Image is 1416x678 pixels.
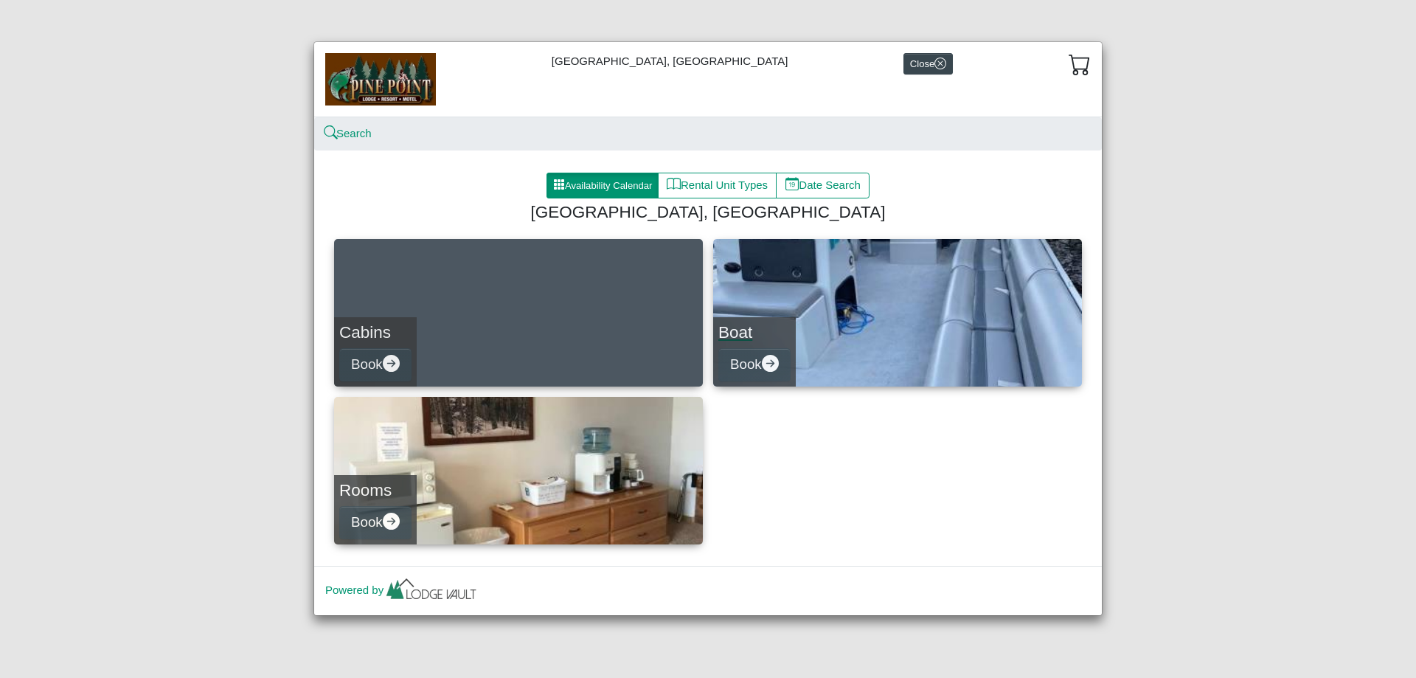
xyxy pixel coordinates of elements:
[383,355,400,372] svg: arrow right circle fill
[718,348,791,381] button: Bookarrow right circle fill
[325,53,436,105] img: b144ff98-a7e1-49bd-98da-e9ae77355310.jpg
[934,58,946,69] svg: x circle
[339,348,412,381] button: Bookarrow right circle fill
[667,177,681,191] svg: book
[383,575,479,607] img: lv-small.ca335149.png
[658,173,777,199] button: bookRental Unit Types
[339,322,412,342] h4: Cabins
[762,355,779,372] svg: arrow right circle fill
[553,179,565,190] svg: grid3x3 gap fill
[339,506,412,539] button: Bookarrow right circle fill
[340,202,1076,222] h4: [GEOGRAPHIC_DATA], [GEOGRAPHIC_DATA]
[718,322,791,342] h4: Boat
[1069,53,1091,75] svg: cart
[776,173,870,199] button: calendar dateDate Search
[383,513,400,530] svg: arrow right circle fill
[314,42,1102,117] div: [GEOGRAPHIC_DATA], [GEOGRAPHIC_DATA]
[903,53,953,75] button: Closex circle
[325,128,336,139] svg: search
[785,177,799,191] svg: calendar date
[325,584,479,596] a: Powered by
[339,480,412,500] h4: Rooms
[546,173,659,199] button: grid3x3 gap fillAvailability Calendar
[325,127,372,139] a: searchSearch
